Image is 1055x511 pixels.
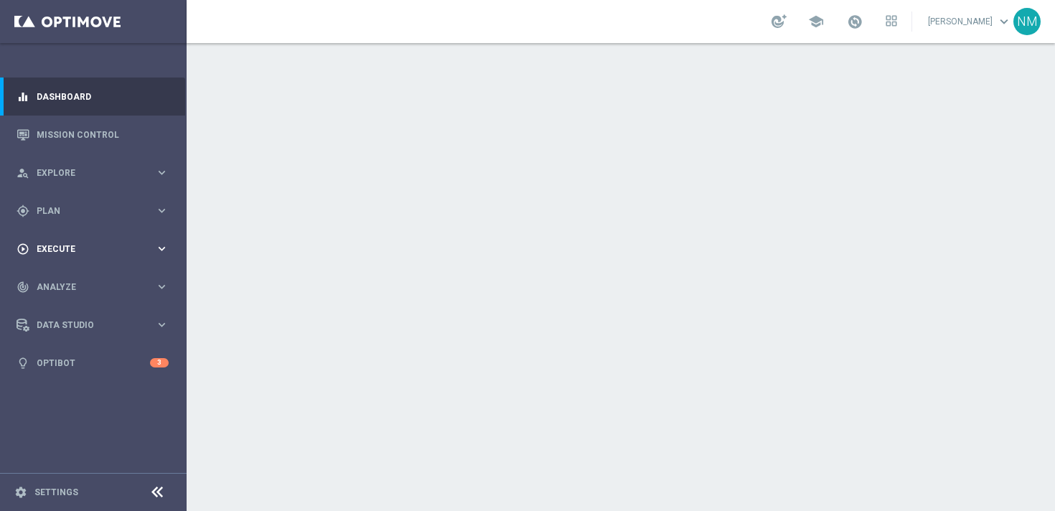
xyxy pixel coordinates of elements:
[17,319,155,332] div: Data Studio
[17,78,169,116] div: Dashboard
[155,166,169,179] i: keyboard_arrow_right
[17,205,155,217] div: Plan
[17,357,29,370] i: lightbulb
[37,245,155,253] span: Execute
[37,283,155,291] span: Analyze
[17,281,29,294] i: track_changes
[17,167,155,179] div: Explore
[155,204,169,217] i: keyboard_arrow_right
[16,129,169,141] button: Mission Control
[17,90,29,103] i: equalizer
[37,116,169,154] a: Mission Control
[150,358,169,367] div: 3
[155,318,169,332] i: keyboard_arrow_right
[37,344,150,382] a: Optibot
[17,243,29,255] i: play_circle_outline
[37,78,169,116] a: Dashboard
[155,280,169,294] i: keyboard_arrow_right
[14,486,27,499] i: settings
[37,321,155,329] span: Data Studio
[37,169,155,177] span: Explore
[16,91,169,103] button: equalizer Dashboard
[17,344,169,382] div: Optibot
[16,205,169,217] button: gps_fixed Plan keyboard_arrow_right
[16,357,169,369] button: lightbulb Optibot 3
[1013,8,1041,35] div: NM
[808,14,824,29] span: school
[17,116,169,154] div: Mission Control
[17,205,29,217] i: gps_fixed
[17,281,155,294] div: Analyze
[996,14,1012,29] span: keyboard_arrow_down
[16,167,169,179] button: person_search Explore keyboard_arrow_right
[927,11,1013,32] a: [PERSON_NAME]keyboard_arrow_down
[37,207,155,215] span: Plan
[155,242,169,255] i: keyboard_arrow_right
[16,243,169,255] button: play_circle_outline Execute keyboard_arrow_right
[16,281,169,293] button: track_changes Analyze keyboard_arrow_right
[17,167,29,179] i: person_search
[16,319,169,331] button: Data Studio keyboard_arrow_right
[17,243,155,255] div: Execute
[34,488,78,497] a: Settings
